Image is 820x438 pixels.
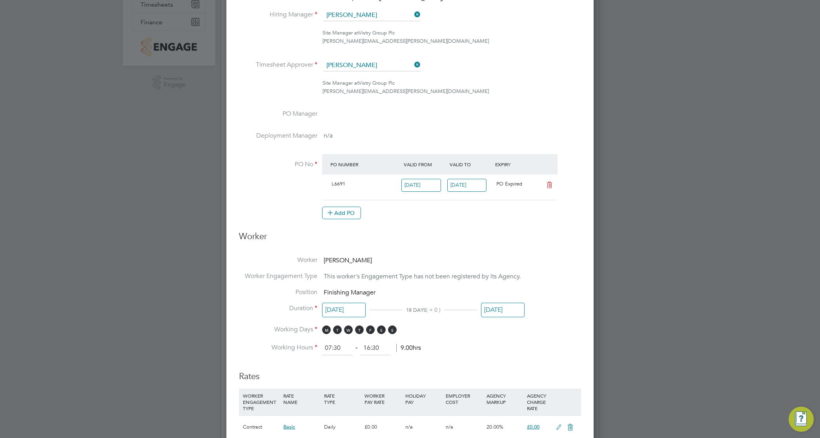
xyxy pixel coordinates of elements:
span: Finishing Manager [324,289,375,296]
span: ‐ [354,344,359,352]
span: This worker's Engagement Type has not been registered by its Agency. [324,273,521,280]
span: L6691 [332,180,345,187]
label: Position [239,288,317,296]
div: RATE NAME [281,389,322,409]
span: S [388,325,397,334]
span: [PERSON_NAME][EMAIL_ADDRESS][PERSON_NAME][DOMAIN_NAME] [323,88,489,95]
span: Vistry Group Plc [359,29,395,36]
span: ( + 0 ) [426,306,441,313]
input: Select one [401,179,441,192]
div: Valid From [402,157,448,171]
label: PO No [239,160,317,169]
div: Expiry [493,157,539,171]
span: 20.00% [487,423,503,430]
span: T [333,325,342,334]
span: 9.00hrs [396,344,421,352]
div: HOLIDAY PAY [403,389,444,409]
div: WORKER PAY RATE [363,389,403,409]
span: [PERSON_NAME] [324,256,372,264]
h3: Rates [239,363,581,382]
div: [PERSON_NAME][EMAIL_ADDRESS][PERSON_NAME][DOMAIN_NAME] [323,37,581,45]
div: PO Number [328,157,402,171]
span: PO Expired [496,180,522,187]
span: M [322,325,331,334]
label: Hiring Manager [239,11,317,19]
label: Working Hours [239,343,317,352]
label: Timesheet Approver [239,61,317,69]
span: W [344,325,353,334]
span: n/a [324,132,333,140]
input: Select one [481,303,525,317]
span: T [355,325,364,334]
div: Valid To [448,157,494,171]
div: EMPLOYER COST [444,389,484,409]
input: 17:00 [361,341,391,355]
span: £0.00 [527,423,539,430]
label: PO Manager [239,110,317,118]
button: Engage Resource Center [789,407,814,432]
span: F [366,325,375,334]
div: WORKER ENGAGEMENT TYPE [241,389,281,415]
input: 08:00 [322,341,352,355]
div: AGENCY MARKUP [485,389,525,409]
span: 18 DAYS [406,307,426,313]
label: Working Days [239,325,317,334]
div: RATE TYPE [322,389,363,409]
label: Deployment Manager [239,132,317,140]
span: n/a [405,423,413,430]
label: Worker [239,256,317,264]
button: Add PO [322,207,361,219]
h3: Worker [239,231,581,249]
span: Basic [283,423,295,430]
label: Duration [239,304,317,313]
input: Search for... [324,9,421,21]
span: n/a [446,423,453,430]
span: Site Manager at [323,80,359,86]
input: Select one [322,303,366,317]
input: Search for... [324,60,421,71]
input: Select one [447,179,487,192]
div: AGENCY CHARGE RATE [525,389,552,415]
span: S [377,325,386,334]
label: Worker Engagement Type [239,272,317,280]
span: Vistry Group Plc [359,80,395,86]
span: Site Manager at [323,29,359,36]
